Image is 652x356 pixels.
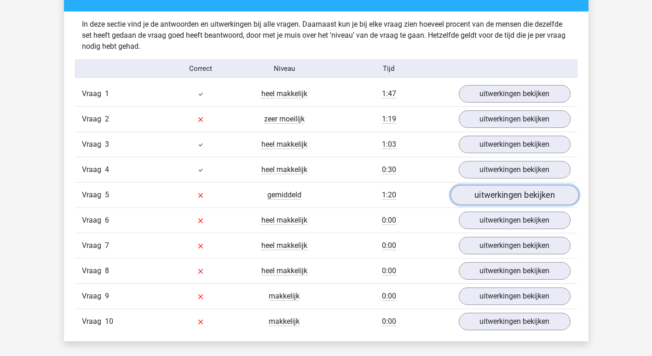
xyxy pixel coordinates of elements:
[261,241,307,250] span: heel makkelijk
[382,190,396,200] span: 1:20
[261,165,307,174] span: heel makkelijk
[82,240,105,251] span: Vraag
[269,317,300,326] span: makkelijk
[75,19,577,52] div: In deze sectie vind je de antwoorden en uitwerkingen bij alle vragen. Daarnaast kun je bij elke v...
[159,63,242,74] div: Correct
[459,212,571,229] a: uitwerkingen bekijken
[267,190,301,200] span: gemiddeld
[105,115,109,123] span: 2
[264,115,305,124] span: zeer moeilijk
[326,63,451,74] div: Tijd
[459,136,571,153] a: uitwerkingen bekijken
[459,85,571,103] a: uitwerkingen bekijken
[105,165,109,174] span: 4
[459,161,571,178] a: uitwerkingen bekijken
[82,114,105,125] span: Vraag
[82,316,105,327] span: Vraag
[382,292,396,301] span: 0:00
[105,241,109,250] span: 7
[261,266,307,276] span: heel makkelijk
[382,266,396,276] span: 0:00
[105,216,109,224] span: 6
[382,241,396,250] span: 0:00
[105,89,109,98] span: 1
[261,89,307,98] span: heel makkelijk
[82,291,105,302] span: Vraag
[261,216,307,225] span: heel makkelijk
[82,139,105,150] span: Vraag
[105,266,109,275] span: 8
[382,216,396,225] span: 0:00
[242,63,326,74] div: Niveau
[459,237,571,254] a: uitwerkingen bekijken
[382,165,396,174] span: 0:30
[105,140,109,149] span: 3
[450,185,578,205] a: uitwerkingen bekijken
[105,317,113,326] span: 10
[459,313,571,330] a: uitwerkingen bekijken
[105,292,109,300] span: 9
[459,287,571,305] a: uitwerkingen bekijken
[382,115,396,124] span: 1:19
[459,110,571,128] a: uitwerkingen bekijken
[382,89,396,98] span: 1:47
[105,190,109,199] span: 5
[459,262,571,280] a: uitwerkingen bekijken
[82,88,105,99] span: Vraag
[382,317,396,326] span: 0:00
[82,189,105,201] span: Vraag
[382,140,396,149] span: 1:03
[261,140,307,149] span: heel makkelijk
[82,164,105,175] span: Vraag
[82,265,105,276] span: Vraag
[82,215,105,226] span: Vraag
[269,292,300,301] span: makkelijk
